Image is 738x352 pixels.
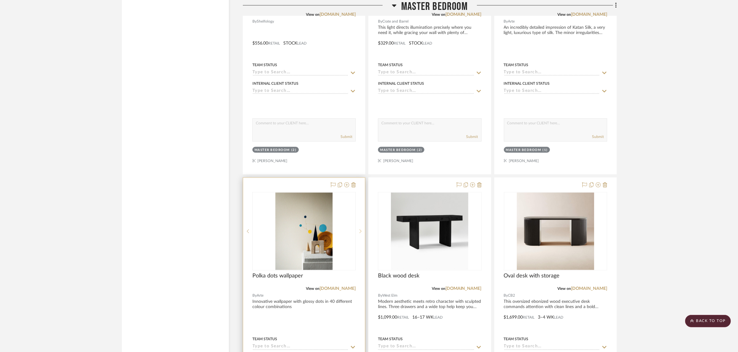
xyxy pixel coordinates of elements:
[445,12,482,17] a: [DOMAIN_NAME]
[378,88,474,94] input: Type to Search…
[445,287,482,291] a: [DOMAIN_NAME]
[306,287,320,291] span: View on
[557,13,571,16] span: View on
[504,293,508,299] span: By
[255,148,290,152] div: Master Bedroom
[571,12,607,17] a: [DOMAIN_NAME]
[382,293,397,299] span: West Elm
[252,293,257,299] span: By
[380,148,415,152] div: Master Bedroom
[557,287,571,291] span: View on
[571,287,607,291] a: [DOMAIN_NAME]
[252,70,348,76] input: Type to Search…
[320,287,356,291] a: [DOMAIN_NAME]
[504,344,600,350] input: Type to Search…
[508,19,515,24] span: Arte
[517,193,594,270] img: Oval desk with storage
[378,62,403,68] div: Team Status
[252,62,277,68] div: Team Status
[253,192,355,270] div: 1
[417,148,422,152] div: (2)
[252,344,348,350] input: Type to Search…
[378,19,382,24] span: By
[391,193,468,270] img: Black wood desk
[432,287,445,291] span: View on
[504,70,600,76] input: Type to Search…
[252,81,298,86] div: Internal Client Status
[306,13,320,16] span: View on
[504,273,560,279] span: Oval desk with storage
[257,19,274,24] span: Shelfology
[257,293,264,299] span: Arte
[378,273,419,279] span: Black wood desk
[252,19,257,24] span: By
[252,88,348,94] input: Type to Search…
[508,293,515,299] span: CB2
[378,337,403,342] div: Team Status
[378,81,424,86] div: Internal Client Status
[504,81,550,86] div: Internal Client Status
[378,70,474,76] input: Type to Search…
[504,19,508,24] span: By
[382,19,409,24] span: Crate and Barrel
[320,12,356,17] a: [DOMAIN_NAME]
[378,344,474,350] input: Type to Search…
[432,13,445,16] span: View on
[504,337,529,342] div: Team Status
[504,88,600,94] input: Type to Search…
[378,192,481,270] div: 0
[252,273,303,279] span: Polka dots wallpaper
[504,62,529,68] div: Team Status
[276,193,333,270] img: Polka dots wallpaper
[341,134,352,140] button: Submit
[506,148,541,152] div: Master Bedroom
[378,293,382,299] span: By
[252,337,277,342] div: Team Status
[685,315,731,327] scroll-to-top-button: BACK TO TOP
[466,134,478,140] button: Submit
[592,134,604,140] button: Submit
[291,148,297,152] div: (2)
[543,148,548,152] div: (1)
